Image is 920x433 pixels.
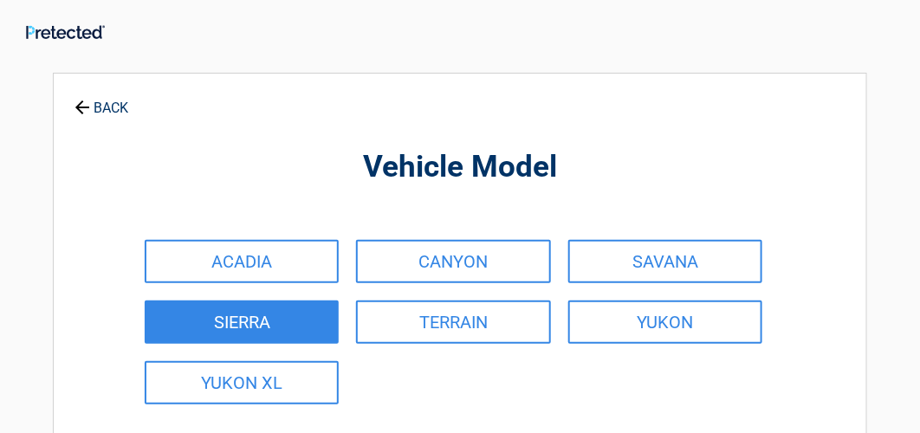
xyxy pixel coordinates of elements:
a: SAVANA [568,240,762,283]
img: Main Logo [26,25,105,40]
a: BACK [71,85,132,115]
a: SIERRA [145,301,339,344]
a: CANYON [356,240,550,283]
a: ACADIA [145,240,339,283]
a: TERRAIN [356,301,550,344]
a: YUKON XL [145,361,339,404]
a: YUKON [568,301,762,344]
h2: Vehicle Model [149,147,771,188]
